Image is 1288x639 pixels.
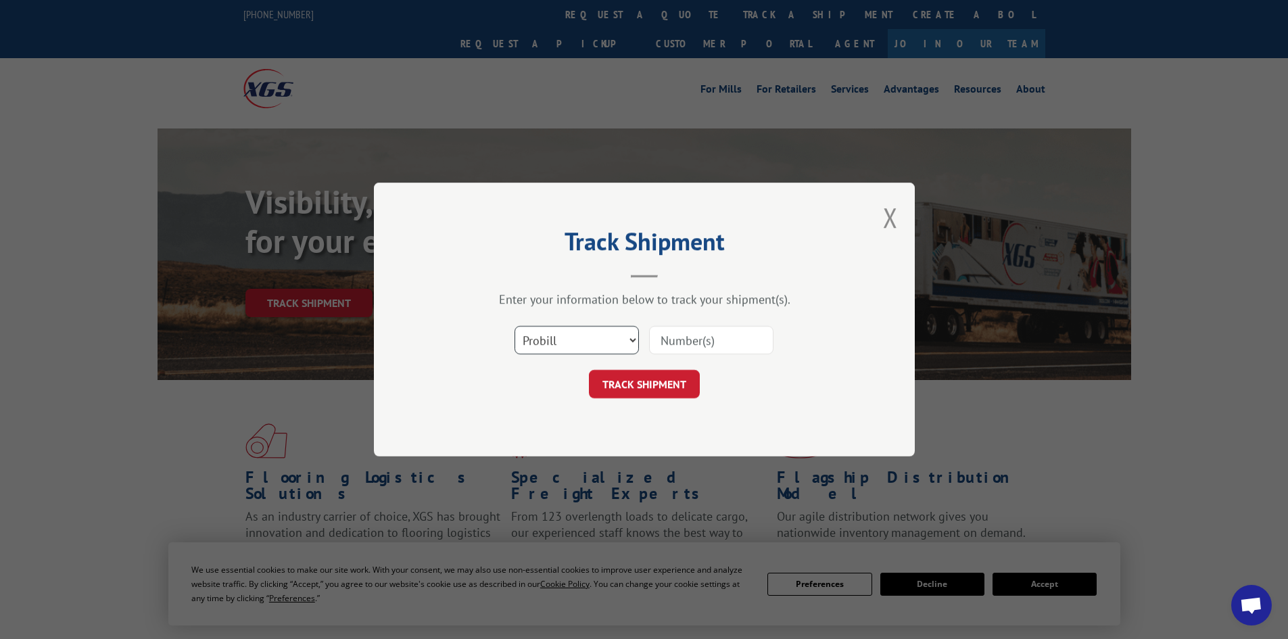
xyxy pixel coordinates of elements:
button: Close modal [883,199,898,235]
button: TRACK SHIPMENT [589,370,700,398]
h2: Track Shipment [442,232,847,258]
a: Open chat [1231,585,1272,625]
div: Enter your information below to track your shipment(s). [442,291,847,307]
input: Number(s) [649,326,773,354]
